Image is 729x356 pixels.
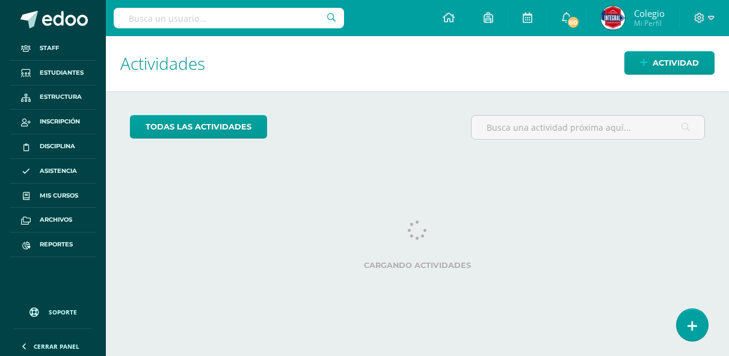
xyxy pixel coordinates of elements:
[14,296,91,325] a: Soporte
[40,142,75,151] span: Disciplina
[634,7,665,19] span: Colegio
[10,61,96,86] a: Estudiantes
[624,51,715,75] a: Actividad
[130,115,267,139] a: todas las Actividades
[40,240,73,249] span: Reportes
[10,134,96,159] a: Disciplina
[653,52,699,74] span: Actividad
[40,117,80,126] span: Inscripción
[472,116,704,139] input: Busca una actividad próxima aquí...
[10,233,96,257] a: Reportes
[10,86,96,110] a: Estructura
[40,191,78,201] span: Mis cursos
[34,342,79,351] span: Cerrar panel
[634,18,665,28] span: Mi Perfil
[10,159,96,184] a: Asistencia
[10,208,96,233] a: Archivos
[49,308,77,316] span: Soporte
[567,16,580,29] span: 80
[601,6,625,30] img: 2e1bd2338bb82c658090e08ddbb2593c.png
[130,261,705,270] label: Cargando actividades
[10,184,96,208] a: Mis cursos
[40,43,59,53] span: Staff
[10,110,96,134] a: Inscripción
[40,68,84,78] span: Estudiantes
[40,92,82,102] span: Estructura
[40,166,77,176] span: Asistencia
[40,215,72,225] span: Archivos
[114,8,344,28] input: Busca un usuario...
[120,36,715,91] h1: Actividades
[10,36,96,61] a: Staff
